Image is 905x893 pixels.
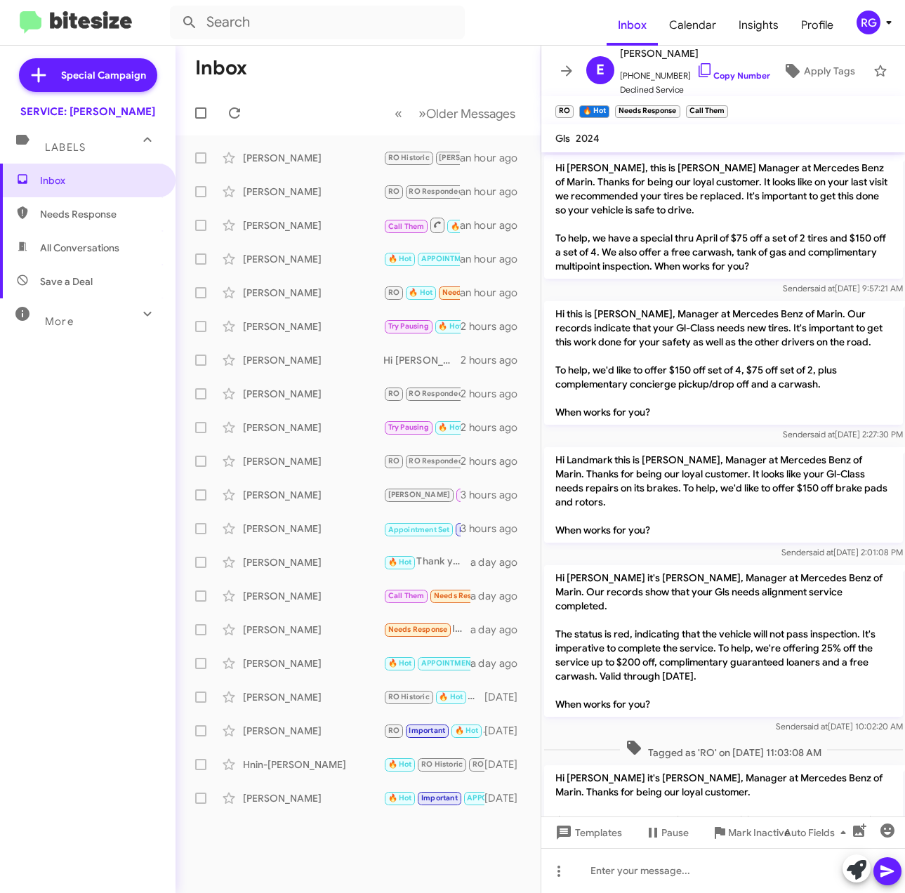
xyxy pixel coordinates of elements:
span: Important [421,793,458,802]
span: 🔥 Hot [451,222,475,231]
div: Let me talk to my husband [383,284,460,300]
div: an hour ago [460,151,529,165]
span: Sender [DATE] 10:02:20 AM [775,721,902,732]
div: Ok. Thx U [383,385,461,402]
div: [PERSON_NAME] [243,791,383,805]
span: Important [409,726,445,735]
div: Yes [383,183,460,199]
span: RO [388,456,399,465]
nav: Page navigation example [387,99,524,128]
div: 2 hours ago [461,319,529,333]
div: [PERSON_NAME] [243,522,383,536]
button: Auto Fields [773,820,863,845]
a: Calendar [658,5,727,46]
div: [PERSON_NAME] [243,656,383,670]
span: 🔥 Hot [388,793,412,802]
span: APPOINTMENT SET [421,659,490,668]
div: No problem! Take your time, and let me know if you have any other questions. [383,689,484,705]
small: Call Them [686,105,728,118]
span: said at [810,283,834,293]
div: an hour ago [460,185,529,199]
div: an hour ago [460,252,529,266]
a: Special Campaign [19,58,157,92]
button: Pause [633,820,700,845]
span: [PHONE_NUMBER] [620,62,770,83]
span: « [395,105,402,122]
a: Profile [790,5,845,46]
h1: Inbox [195,57,247,79]
small: Needs Response [615,105,680,118]
span: All Conversations [40,241,119,255]
div: RG [857,11,880,34]
div: [PERSON_NAME] [243,724,383,738]
span: Try Pausing [388,423,429,432]
span: Try Pausing [460,490,501,499]
button: RG [845,11,890,34]
span: said at [808,547,833,557]
div: [PERSON_NAME] [243,623,383,637]
span: Call Them [388,591,425,600]
p: Hi this is [PERSON_NAME], Manager at Mercedes Benz of Marin. Our records indicate that your Gl-Cl... [544,301,903,425]
div: [PERSON_NAME] [243,488,383,502]
div: Hi [PERSON_NAME]. You guys replaced my rear tires just a few months ago. But thanks anyway. [383,487,461,503]
a: Copy Number [696,70,770,81]
span: Important [459,525,496,534]
span: 🔥 Hot [438,423,462,432]
span: APPOINTMENT SET [467,793,536,802]
div: 3 hours ago [461,522,529,536]
span: RO Responded Historic [473,760,557,769]
span: Needs Response [388,625,448,634]
a: Inbox [607,5,658,46]
span: Older Messages [426,106,515,121]
div: I understand, we also wash your vehicle and provide you a loaner . All are tires come with a 1 ye... [383,722,484,739]
span: More [45,315,74,328]
div: no thank you [383,790,484,806]
input: Search [170,6,465,39]
div: Hi [PERSON_NAME], Are you able to give me a call when you get the chance. I have availability aft... [383,453,461,469]
div: Can you confirm my appointment at 9 [DATE]? I just got a message saying I missed the appointment ... [383,251,460,267]
span: 🔥 Hot [455,726,479,735]
span: RO [388,389,399,398]
span: Save a Deal [40,274,93,289]
span: 🔥 Hot [388,659,412,668]
div: [PERSON_NAME] [243,185,383,199]
span: Needs Response [442,288,502,297]
span: Insights [727,5,790,46]
span: 🔥 Hot [409,288,432,297]
div: Happy [DATE]! Thank you for the update. If you need any other services or have questions about yo... [383,419,461,435]
div: a day ago [470,623,529,637]
div: [DATE] [484,690,529,704]
div: a day ago [470,555,529,569]
div: an hour ago [460,286,529,300]
div: Ten a m. I need a loner car. [383,150,460,166]
span: [PERSON_NAME] [388,490,451,499]
div: Hi [PERSON_NAME], the battery we recommended at your last visit was $746.52. With our 25% discoun... [383,353,461,367]
div: Hnin-[PERSON_NAME] [243,758,383,772]
span: Declined Service [620,83,770,97]
div: 2 hours ago [461,353,529,367]
span: said at [810,429,834,439]
span: Appointment Set [388,525,450,534]
span: RO Historic [421,760,463,769]
span: 🔥 Hot [388,254,412,263]
div: [PERSON_NAME] [243,252,383,266]
span: Special Campaign [61,68,146,82]
span: RO [388,726,399,735]
button: Templates [541,820,633,845]
span: RO Historic [388,153,430,162]
span: Sender [DATE] 9:57:21 AM [782,283,902,293]
span: APPOINTMENT SET [421,254,490,263]
span: [PERSON_NAME] [620,45,770,62]
div: [PERSON_NAME] [243,286,383,300]
div: Liked “Your appointment is set for [DATE] at 9 AM. Maintenance services typically take 1 to 3 hou... [383,756,484,772]
div: 2 hours ago [461,421,529,435]
span: [PERSON_NAME] [439,153,501,162]
span: Needs Response [434,591,494,600]
span: RO [388,288,399,297]
span: 🔥 Hot [388,760,412,769]
span: Mark Inactive [728,820,790,845]
span: 🔥 Hot [388,557,412,567]
span: Needs Response [40,207,159,221]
